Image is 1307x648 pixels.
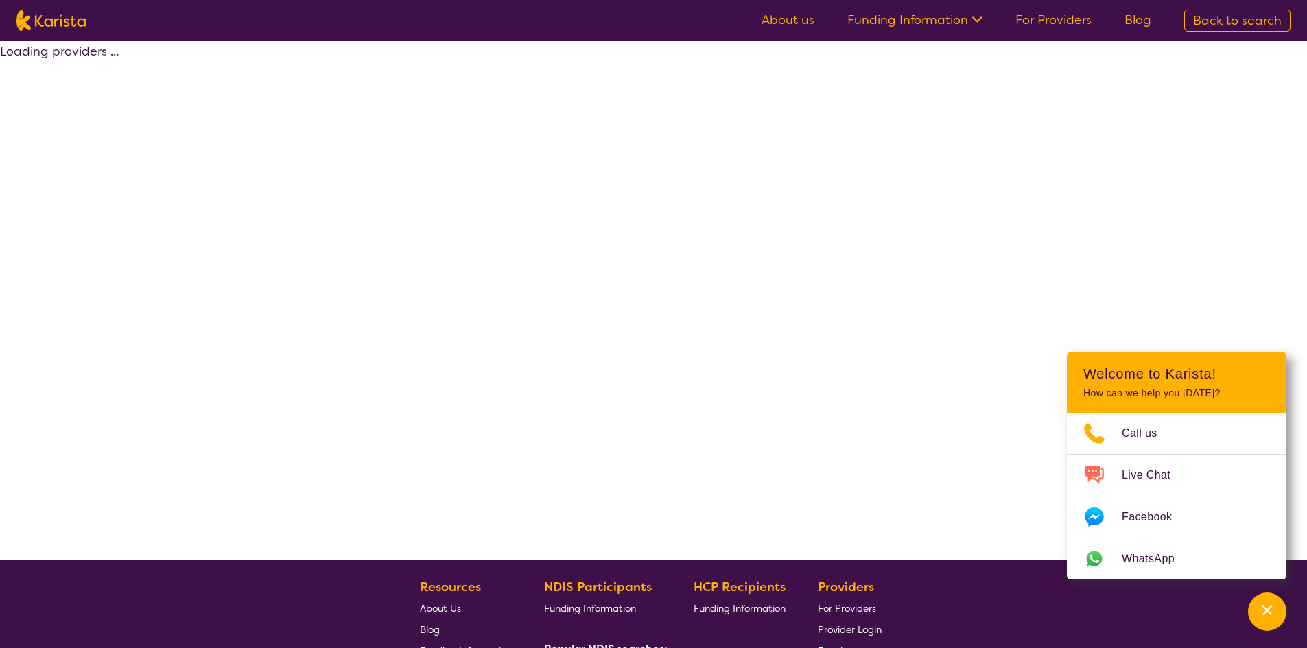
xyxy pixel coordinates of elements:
a: Funding Information [694,597,786,619]
a: Web link opens in a new tab. [1067,538,1286,579]
span: Provider Login [818,623,882,636]
span: About Us [420,602,461,614]
button: Channel Menu [1248,592,1286,631]
img: Karista logo [16,10,86,31]
span: Facebook [1122,507,1188,527]
a: About us [762,12,814,28]
a: Back to search [1184,10,1291,32]
span: Live Chat [1122,465,1187,485]
a: For Providers [1015,12,1092,28]
span: Back to search [1193,12,1282,29]
a: Funding Information [544,597,662,619]
span: WhatsApp [1122,549,1191,569]
a: Blog [420,619,512,640]
b: Providers [818,579,874,595]
b: Resources [420,579,481,595]
a: Provider Login [818,619,882,640]
a: Funding Information [847,12,982,28]
span: Funding Information [544,602,636,614]
ul: Choose channel [1067,413,1286,579]
span: Funding Information [694,602,786,614]
b: NDIS Participants [544,579,652,595]
p: How can we help you [DATE]? [1083,387,1270,399]
a: About Us [420,597,512,619]
span: Call us [1122,423,1174,444]
span: For Providers [818,602,876,614]
a: For Providers [818,597,882,619]
div: Channel Menu [1067,352,1286,579]
span: Blog [420,623,440,636]
b: HCP Recipients [694,579,786,595]
h2: Welcome to Karista! [1083,365,1270,382]
a: Blog [1125,12,1151,28]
